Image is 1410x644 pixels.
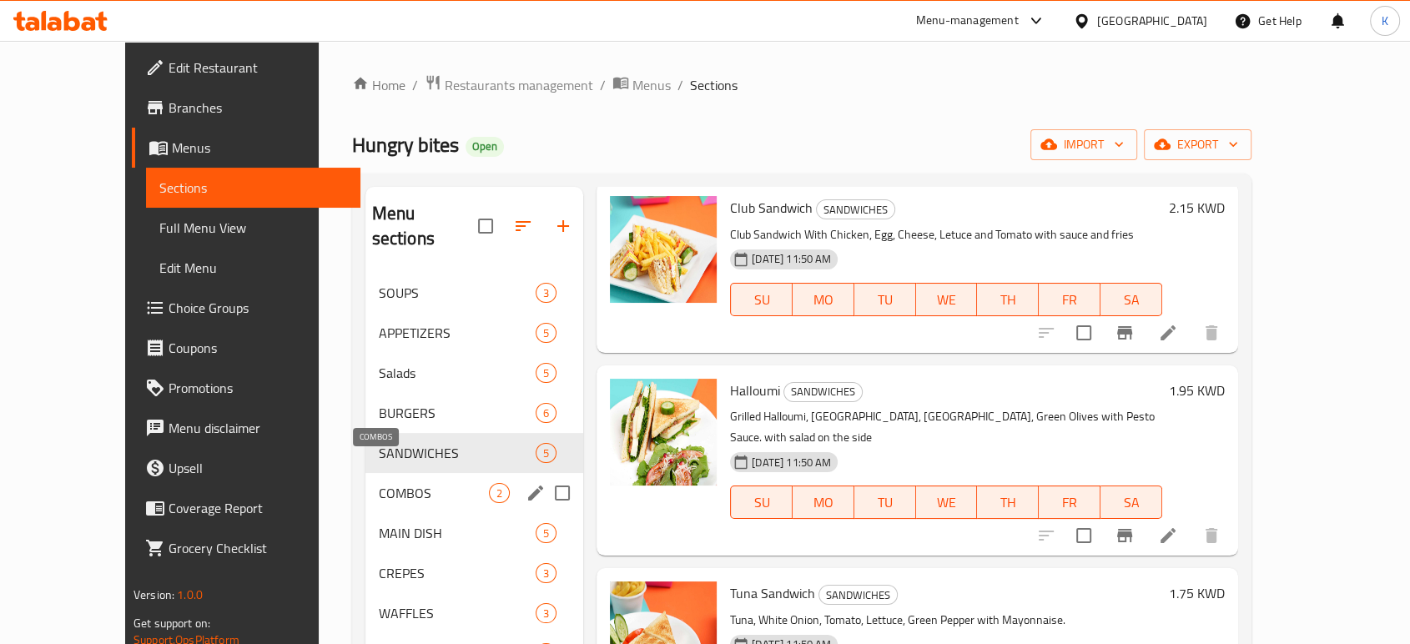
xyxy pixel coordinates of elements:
[489,483,510,503] div: items
[352,74,1251,96] nav: breadcrumb
[536,526,556,541] span: 5
[923,288,971,312] span: WE
[1169,196,1225,219] h6: 2.15 KWD
[817,200,894,219] span: SANDWICHES
[1039,486,1100,519] button: FR
[169,378,347,398] span: Promotions
[536,566,556,581] span: 3
[445,75,593,95] span: Restaurants management
[352,126,459,164] span: Hungry bites
[610,379,717,486] img: Halloumi
[600,75,606,95] li: /
[169,538,347,558] span: Grocery Checklist
[365,593,584,633] div: WAFFLES3
[984,491,1032,515] span: TH
[1157,134,1238,155] span: export
[132,48,360,88] a: Edit Restaurant
[1039,283,1100,316] button: FR
[365,513,584,553] div: MAIN DISH5
[169,98,347,118] span: Branches
[536,405,556,421] span: 6
[1105,516,1145,556] button: Branch-specific-item
[379,483,489,503] span: COMBOS
[536,523,556,543] div: items
[132,288,360,328] a: Choice Groups
[730,486,793,519] button: SU
[1100,486,1162,519] button: SA
[690,75,738,95] span: Sections
[536,285,556,301] span: 3
[536,323,556,343] div: items
[132,328,360,368] a: Coupons
[677,75,683,95] li: /
[146,168,360,208] a: Sections
[379,403,536,423] div: BURGERS
[159,258,347,278] span: Edit Menu
[379,523,536,543] span: MAIN DISH
[861,288,909,312] span: TU
[169,418,347,438] span: Menu disclaimer
[536,606,556,621] span: 3
[816,199,895,219] div: SANDWICHES
[379,323,536,343] span: APPETIZERS
[536,443,556,463] div: items
[632,75,671,95] span: Menus
[730,283,793,316] button: SU
[1044,134,1124,155] span: import
[379,563,536,583] div: CREPES
[372,201,479,251] h2: Menu sections
[365,273,584,313] div: SOUPS3
[352,75,405,95] a: Home
[1105,313,1145,353] button: Branch-specific-item
[819,586,897,605] span: SANDWICHES
[861,491,909,515] span: TU
[503,206,543,246] span: Sort sections
[977,486,1039,519] button: TH
[365,433,584,473] div: SANDWICHES5
[730,224,1162,245] p: Club Sandwich With Chicken, Egg, Cheese, Letuce and Tomato with sauce and fries
[977,283,1039,316] button: TH
[1158,323,1178,343] a: Edit menu item
[1045,491,1094,515] span: FR
[1097,12,1207,30] div: [GEOGRAPHIC_DATA]
[466,137,504,157] div: Open
[379,443,536,463] span: SANDWICHES
[379,363,536,383] div: Salads
[536,603,556,623] div: items
[468,209,503,244] span: Select all sections
[738,491,786,515] span: SU
[730,581,815,606] span: Tuna Sandwich
[132,128,360,168] a: Menus
[1169,581,1225,605] h6: 1.75 KWD
[738,288,786,312] span: SU
[1169,379,1225,402] h6: 1.95 KWD
[1107,491,1156,515] span: SA
[365,313,584,353] div: APPETIZERS5
[1191,313,1231,353] button: delete
[536,445,556,461] span: 5
[1382,12,1388,30] span: K
[536,363,556,383] div: items
[745,251,838,267] span: [DATE] 11:50 AM
[1158,526,1178,546] a: Edit menu item
[730,195,813,220] span: Club Sandwich
[159,178,347,198] span: Sections
[1191,516,1231,556] button: delete
[854,486,916,519] button: TU
[793,283,854,316] button: MO
[1030,129,1137,160] button: import
[1045,288,1094,312] span: FR
[1100,283,1162,316] button: SA
[854,283,916,316] button: TU
[523,480,548,506] button: edit
[730,610,1162,631] p: Tuna, White Onion, Tomato, Lettuce, Green Pepper with Mayonnaise.
[132,368,360,408] a: Promotions
[490,486,509,501] span: 2
[536,283,556,303] div: items
[1144,129,1251,160] button: export
[169,298,347,318] span: Choice Groups
[610,196,717,303] img: Club Sandwich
